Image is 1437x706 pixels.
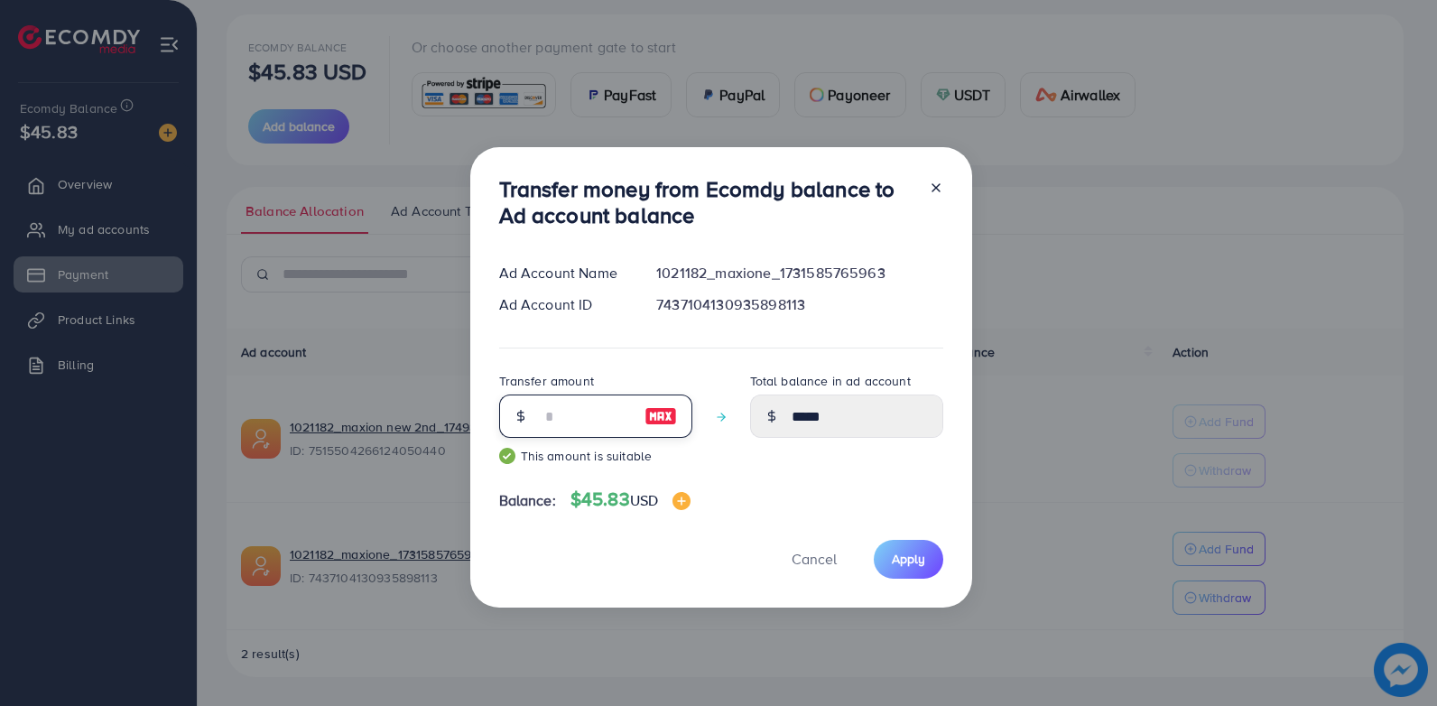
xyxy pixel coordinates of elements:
[499,447,692,465] small: This amount is suitable
[485,263,643,283] div: Ad Account Name
[644,405,677,427] img: image
[499,448,515,464] img: guide
[892,550,925,568] span: Apply
[642,263,957,283] div: 1021182_maxione_1731585765963
[499,372,594,390] label: Transfer amount
[630,490,658,510] span: USD
[499,176,914,228] h3: Transfer money from Ecomdy balance to Ad account balance
[792,549,837,569] span: Cancel
[672,492,691,510] img: image
[750,372,911,390] label: Total balance in ad account
[570,488,691,511] h4: $45.83
[485,294,643,315] div: Ad Account ID
[642,294,957,315] div: 7437104130935898113
[874,540,943,579] button: Apply
[499,490,556,511] span: Balance:
[769,540,859,579] button: Cancel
